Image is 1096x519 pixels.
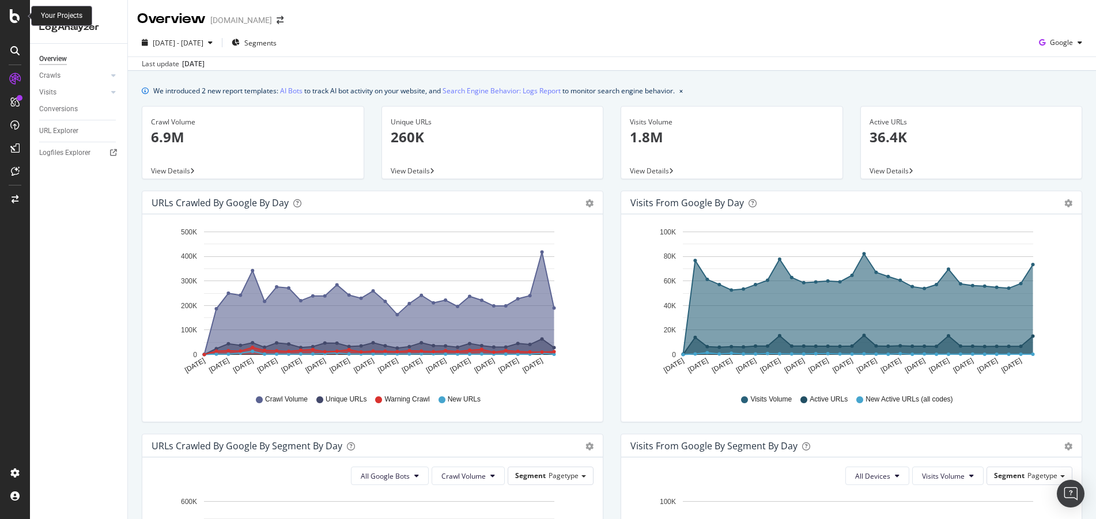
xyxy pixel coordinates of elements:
span: Segments [244,38,277,48]
div: We introduced 2 new report templates: to track AI bot activity on your website, and to monitor se... [153,85,675,97]
text: [DATE] [207,357,230,374]
div: gear [1064,199,1072,207]
svg: A chart. [152,223,589,384]
text: 0 [193,351,197,359]
text: 300K [181,277,197,285]
a: Conversions [39,103,119,115]
text: [DATE] [473,357,496,374]
text: [DATE] [521,357,544,374]
span: [DATE] - [DATE] [153,38,203,48]
div: Overview [39,53,67,65]
text: [DATE] [183,357,206,374]
span: New Active URLs (all codes) [866,395,953,404]
text: 100K [660,228,676,236]
text: 500K [181,228,197,236]
span: Pagetype [1027,471,1057,480]
text: [DATE] [352,357,375,374]
text: 40K [664,302,676,310]
text: 200K [181,302,197,310]
a: Overview [39,53,119,65]
div: Open Intercom Messenger [1057,480,1084,507]
div: Visits from Google By Segment By Day [630,440,798,452]
span: Warning Crawl [384,395,429,404]
text: [DATE] [855,357,878,374]
text: [DATE] [783,357,806,374]
p: 260K [391,127,595,147]
text: [DATE] [976,357,999,374]
span: Crawl Volume [441,471,486,481]
span: New URLs [448,395,481,404]
div: Logfiles Explorer [39,147,90,159]
button: Visits Volume [912,467,984,485]
a: Crawls [39,70,108,82]
text: [DATE] [807,357,830,374]
span: All Google Bots [361,471,410,481]
text: 100K [181,326,197,334]
text: [DATE] [1000,357,1023,374]
svg: A chart. [630,223,1068,384]
text: 600K [181,498,197,506]
span: Crawl Volume [265,395,308,404]
span: View Details [151,166,190,176]
p: 6.9M [151,127,355,147]
text: [DATE] [449,357,472,374]
text: [DATE] [879,357,902,374]
text: 20K [664,326,676,334]
text: 400K [181,253,197,261]
div: Overview [137,9,206,29]
text: 80K [664,253,676,261]
text: [DATE] [256,357,279,374]
div: Active URLs [870,117,1074,127]
a: Logfiles Explorer [39,147,119,159]
a: Visits [39,86,108,99]
text: [DATE] [376,357,399,374]
text: [DATE] [400,357,424,374]
div: arrow-right-arrow-left [277,16,284,24]
text: [DATE] [759,357,782,374]
span: All Devices [855,471,890,481]
div: Crawl Volume [151,117,355,127]
span: Unique URLs [326,395,366,404]
div: gear [585,199,594,207]
div: [DATE] [182,59,205,69]
span: Google [1050,37,1073,47]
p: 1.8M [630,127,834,147]
span: View Details [870,166,909,176]
text: [DATE] [232,357,255,374]
span: Active URLs [810,395,848,404]
button: [DATE] - [DATE] [137,33,217,52]
button: Crawl Volume [432,467,505,485]
a: Search Engine Behavior: Logs Report [443,85,561,97]
div: Crawls [39,70,61,82]
span: Visits Volume [922,471,965,481]
text: [DATE] [952,357,975,374]
text: [DATE] [928,357,951,374]
div: Last update [142,59,205,69]
text: [DATE] [497,357,520,374]
div: info banner [142,85,1082,97]
div: gear [1064,442,1072,450]
button: Segments [227,33,281,52]
a: AI Bots [280,85,303,97]
text: 60K [664,277,676,285]
text: [DATE] [904,357,927,374]
text: [DATE] [831,357,854,374]
div: gear [585,442,594,450]
a: URL Explorer [39,125,119,137]
text: 100K [660,498,676,506]
text: [DATE] [304,357,327,374]
div: [DOMAIN_NAME] [210,14,272,26]
div: Your Projects [41,11,82,21]
div: Visits [39,86,56,99]
span: View Details [391,166,430,176]
span: View Details [630,166,669,176]
button: close banner [677,82,686,99]
text: 0 [672,351,676,359]
div: Unique URLs [391,117,595,127]
span: Visits Volume [750,395,792,404]
div: Visits Volume [630,117,834,127]
div: LogAnalyzer [39,21,118,34]
div: URL Explorer [39,125,78,137]
text: [DATE] [735,357,758,374]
